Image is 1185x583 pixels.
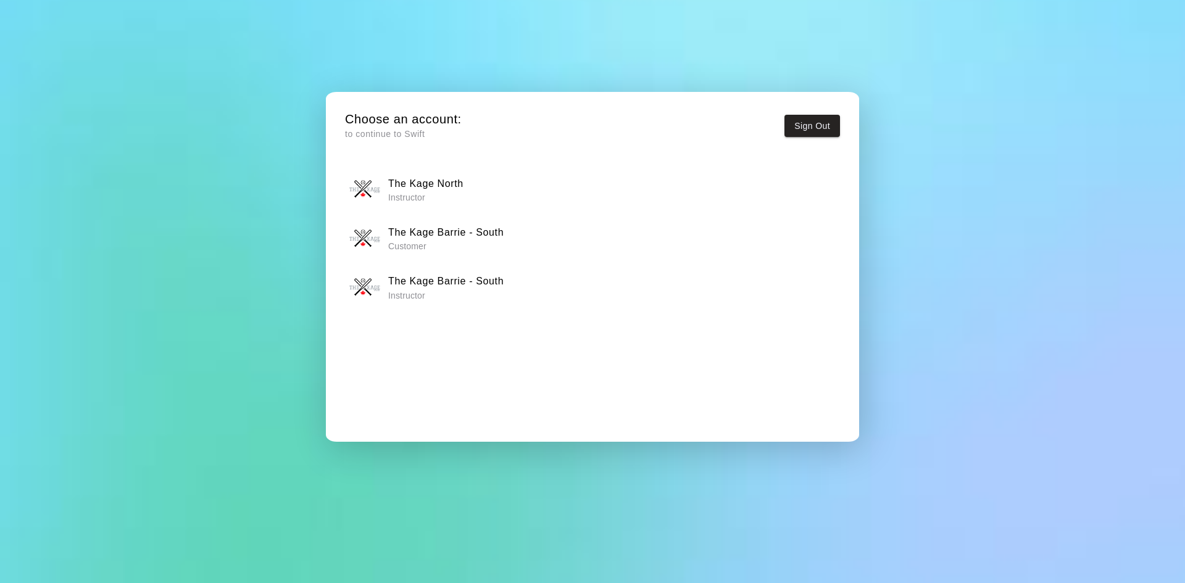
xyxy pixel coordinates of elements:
[345,268,840,307] button: The Kage Barrie - SouthThe Kage Barrie - South Instructor
[345,111,462,128] h5: Choose an account:
[345,170,840,209] button: The Kage NorthThe Kage North Instructor
[784,115,840,138] button: Sign Out
[388,176,464,192] h6: The Kage North
[388,240,504,252] p: Customer
[345,219,840,258] button: The Kage Barrie - SouthThe Kage Barrie - South Customer
[388,225,504,241] h6: The Kage Barrie - South
[388,191,464,204] p: Instructor
[388,289,504,302] p: Instructor
[349,174,380,205] img: The Kage North
[349,272,380,303] img: The Kage Barrie - South
[349,223,380,254] img: The Kage Barrie - South
[388,273,504,289] h6: The Kage Barrie - South
[345,128,462,141] p: to continue to Swift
